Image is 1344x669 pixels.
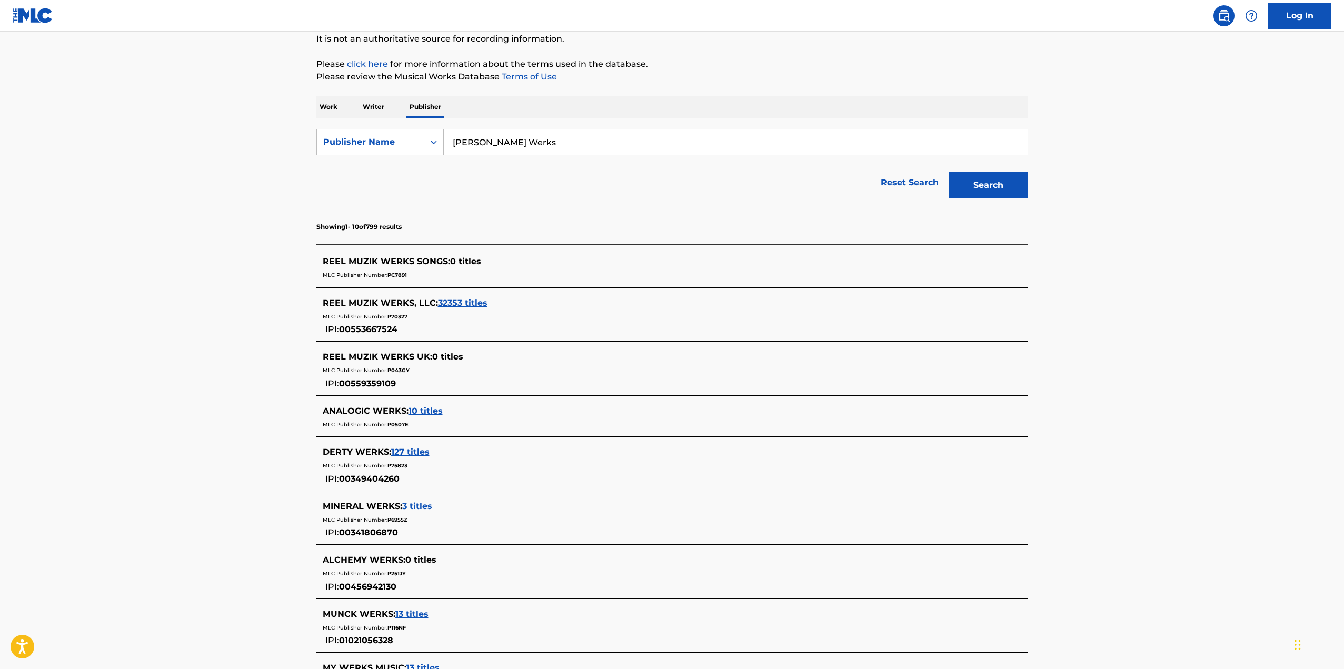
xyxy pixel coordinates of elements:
span: MLC Publisher Number: [323,313,387,320]
a: Log In [1268,3,1331,29]
div: Drag [1295,629,1301,661]
span: IPI: [325,635,339,645]
span: 0 titles [432,352,463,362]
span: IPI: [325,474,339,484]
span: 32353 titles [438,298,487,308]
span: MLC Publisher Number: [323,462,387,469]
span: 00553667524 [339,324,397,334]
span: IPI: [325,378,339,388]
span: P6955Z [387,516,407,523]
span: 00341806870 [339,527,398,537]
p: It is not an authoritative source for recording information. [316,33,1028,45]
span: 00559359109 [339,378,396,388]
span: 0 titles [405,555,436,565]
span: 00349404260 [339,474,400,484]
span: IPI: [325,527,339,537]
span: ALCHEMY WERKS : [323,555,405,565]
div: Publisher Name [323,136,418,148]
span: MUNCK WERKS : [323,609,395,619]
form: Search Form [316,129,1028,204]
span: P251JY [387,570,406,577]
span: 13 titles [395,609,429,619]
p: Please for more information about the terms used in the database. [316,58,1028,71]
span: MLC Publisher Number: [323,421,387,428]
span: 3 titles [402,501,432,511]
img: help [1245,9,1258,22]
p: Writer [360,96,387,118]
button: Search [949,172,1028,198]
img: MLC Logo [13,8,53,23]
a: Terms of Use [500,72,557,82]
p: Please review the Musical Works Database [316,71,1028,83]
span: ANALOGIC WERKS : [323,406,409,416]
span: MLC Publisher Number: [323,570,387,577]
span: P0507E [387,421,409,428]
span: MINERAL WERKS : [323,501,402,511]
span: IPI: [325,324,339,334]
iframe: Chat Widget [1291,618,1344,669]
span: PC7891 [387,272,407,278]
span: 0 titles [450,256,481,266]
span: P043GY [387,367,410,374]
img: search [1218,9,1230,22]
span: MLC Publisher Number: [323,516,387,523]
span: MLC Publisher Number: [323,272,387,278]
span: 127 titles [391,447,430,457]
span: REEL MUZIK WERKS SONGS : [323,256,450,266]
div: Help [1241,5,1262,26]
span: DERTY WERKS : [323,447,391,457]
a: Public Search [1213,5,1235,26]
span: P75823 [387,462,407,469]
span: 01021056328 [339,635,393,645]
p: Showing 1 - 10 of 799 results [316,222,402,232]
span: REEL MUZIK WERKS, LLC : [323,298,438,308]
span: IPI: [325,582,339,592]
span: REEL MUZIK WERKS UK : [323,352,432,362]
span: P70327 [387,313,407,320]
span: P116NF [387,624,406,631]
span: MLC Publisher Number: [323,367,387,374]
span: 10 titles [409,406,443,416]
span: 00456942130 [339,582,396,592]
a: Reset Search [875,171,944,194]
p: Publisher [406,96,444,118]
span: MLC Publisher Number: [323,624,387,631]
a: click here [347,59,388,69]
p: Work [316,96,341,118]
